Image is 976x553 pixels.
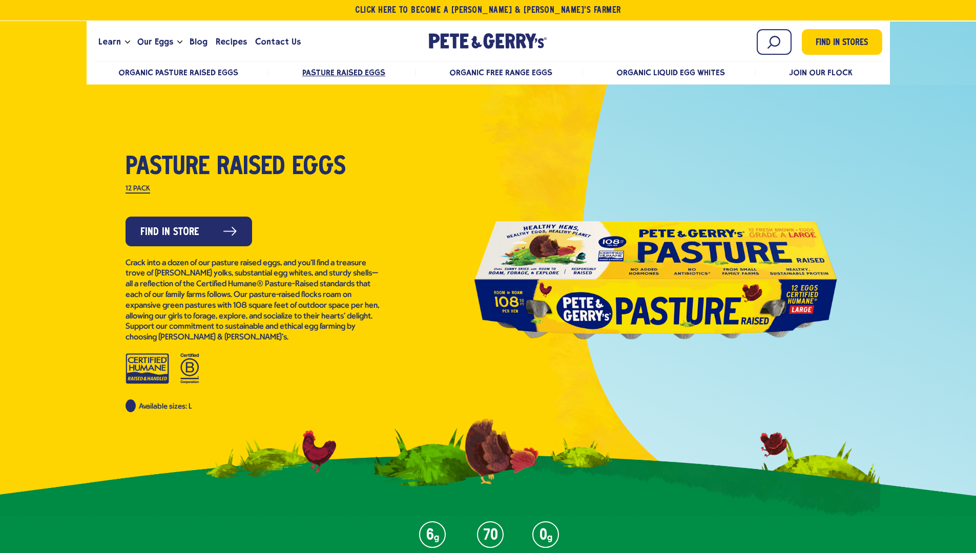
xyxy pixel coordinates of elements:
button: Open the dropdown menu for Our Eggs [177,40,182,44]
a: Find in Store [126,217,252,246]
h1: Pasture Raised Eggs [126,154,382,181]
strong: 0 [539,531,547,540]
a: Our Eggs [133,28,177,56]
strong: 6 [426,531,434,540]
a: Learn [94,28,125,56]
span: Find in Store [140,224,199,240]
a: Organic Liquid Egg Whites [616,68,725,77]
a: Contact Us [251,28,305,56]
span: Our Eggs [137,35,173,48]
a: Blog [185,28,212,56]
a: Pasture Raised Eggs [302,68,385,77]
p: Crack into a dozen of our pasture raised eggs, and you’ll find a treasure trove of [PERSON_NAME] ... [126,258,382,343]
em: g [547,533,552,542]
a: Organic Pasture Raised Eggs [118,68,239,77]
span: Learn [98,35,121,48]
span: Contact Us [255,35,301,48]
a: Organic Free Range Eggs [449,68,552,77]
span: Find in Stores [816,36,868,50]
nav: desktop product menu [94,61,882,83]
a: Recipes [212,28,251,56]
em: g [434,533,439,542]
a: Join Our Flock [789,68,853,77]
span: Recipes [216,35,247,48]
span: Blog [190,35,207,48]
button: Open the dropdown menu for Learn [125,40,130,44]
label: 12 Pack [126,185,150,194]
strong: 70 [483,531,498,540]
a: Find in Stores [802,29,882,55]
input: Search [757,29,792,55]
span: Available sizes: L [139,403,192,411]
